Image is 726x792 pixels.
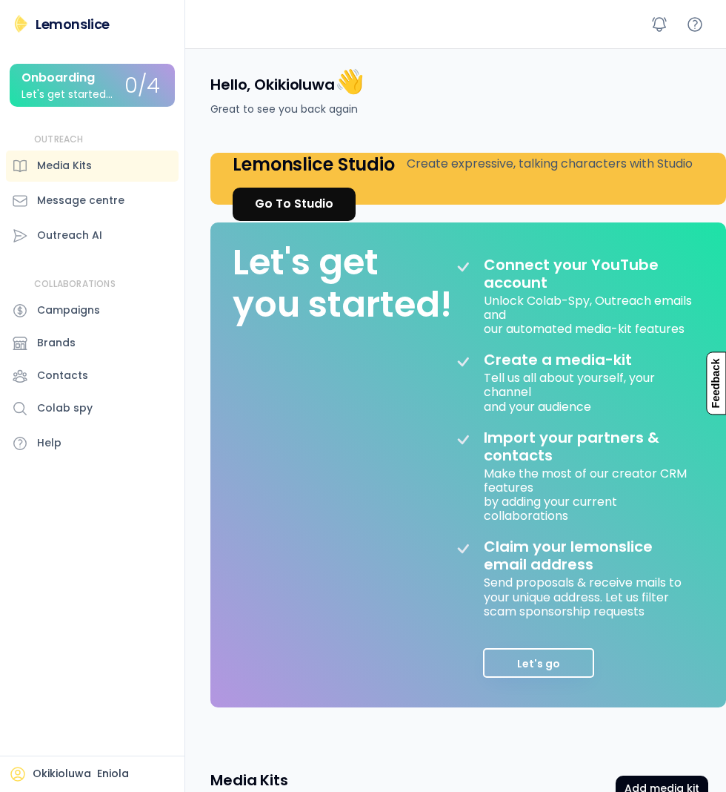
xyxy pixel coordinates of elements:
[37,193,124,208] div: Message centre
[37,303,100,318] div: Campaigns
[12,15,30,33] img: Lemonslice
[33,767,129,782] div: Okikioluwa Eniola
[37,368,88,383] div: Contacts
[210,770,288,791] h3: Media Kits
[210,102,358,117] div: Great to see you back again
[484,573,693,618] div: Send proposals & receive mails to your unique address. Let us filter scam sponsorship requests
[335,65,364,98] font: 👋
[233,153,395,176] h4: Lemonslice Studio
[484,369,693,414] div: Tell us all about yourself, your channel and your audience
[37,228,102,243] div: Outreach AI
[407,155,693,173] div: Create expressive, talking characters with Studio
[484,351,669,369] div: Create a media-kit
[37,335,76,351] div: Brands
[233,241,452,326] div: Let's get you started!
[484,429,693,464] div: Import your partners & contacts
[210,66,364,97] h4: Hello, Okikioluwa
[484,256,693,291] div: Connect your YouTube account
[255,195,333,213] div: Go To Studio
[124,75,160,98] div: 0/4
[484,538,693,573] div: Claim your lemonslice email address
[21,89,113,100] div: Let's get started...
[484,291,693,337] div: Unlock Colab-Spy, Outreach emails and our automated media-kit features
[21,71,95,85] div: Onboarding
[37,158,92,174] div: Media Kits
[484,464,693,524] div: Make the most of our creator CRM features by adding your current collaborations
[34,133,84,146] div: OUTREACH
[233,188,356,221] a: Go To Studio
[37,435,61,451] div: Help
[34,278,116,291] div: COLLABORATIONS
[483,648,594,678] button: Let's go
[36,15,110,33] div: Lemonslice
[37,400,93,416] div: Colab spy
